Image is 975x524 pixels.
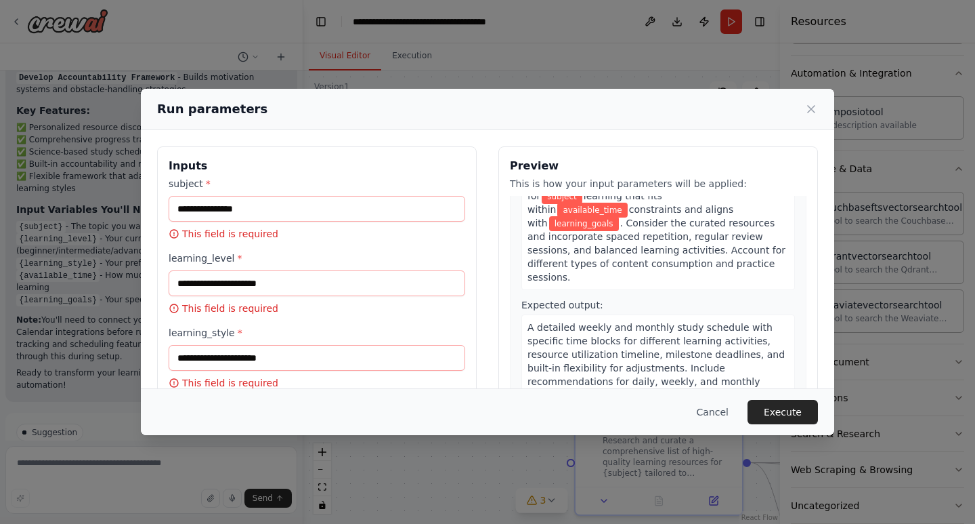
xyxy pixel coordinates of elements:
h3: Preview [510,158,806,174]
span: Variable: subject [542,189,582,204]
p: This field is required [169,302,465,315]
label: learning_level [169,251,465,265]
p: This field is required [169,227,465,241]
h2: Run parameters [157,100,267,119]
span: Variable: learning_goals [549,216,619,231]
label: learning_style [169,326,465,340]
h3: Inputs [169,158,465,174]
span: Variable: available_time [557,203,627,218]
span: constraints and aligns with [527,204,733,228]
span: Expected output: [521,300,603,310]
label: subject [169,177,465,190]
p: This is how your input parameters will be applied: [510,177,806,190]
button: Execute [747,400,818,424]
button: Cancel [686,400,739,424]
span: A detailed weekly and monthly study schedule with specific time blocks for different learning act... [527,322,785,401]
span: . Consider the curated resources and incorporate spaced repetition, regular review sessions, and ... [527,218,785,283]
p: This field is required [169,376,465,390]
